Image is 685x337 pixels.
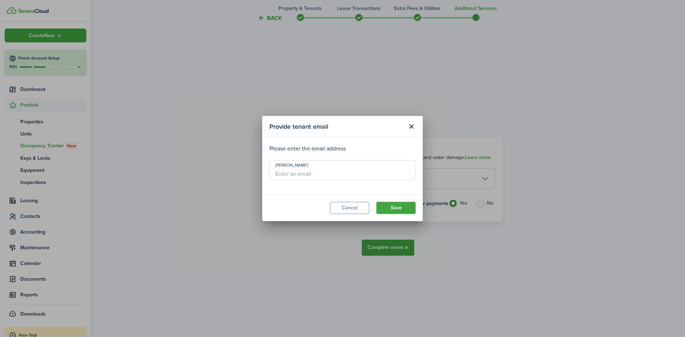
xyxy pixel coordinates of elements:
button: Cancel [330,202,369,214]
button: Save [376,202,416,214]
modal-title: Provide tenant email [269,119,404,133]
input: Enter an email [269,160,416,180]
p: Please enter the email address [269,144,416,153]
button: Close modal [405,121,417,133]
